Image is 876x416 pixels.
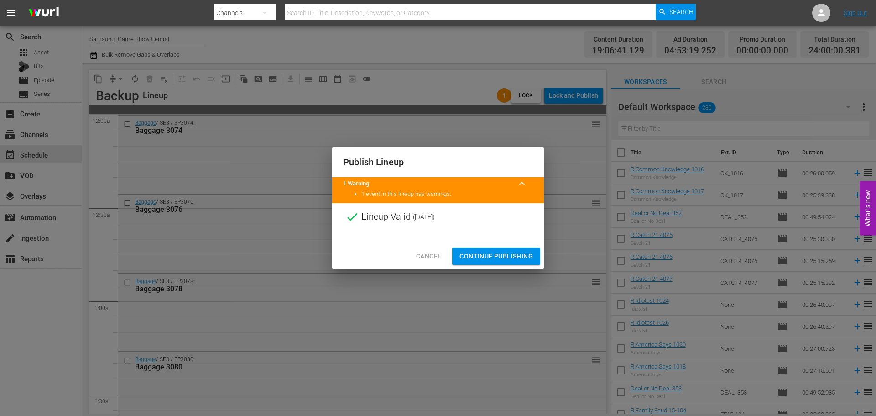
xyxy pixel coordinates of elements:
[361,190,533,199] li: 1 event in this lineup has warnings.
[511,173,533,195] button: keyboard_arrow_up
[459,251,533,262] span: Continue Publishing
[844,9,867,16] a: Sign Out
[860,181,876,235] button: Open Feedback Widget
[22,2,66,24] img: ans4CAIJ8jUAAAAAAAAAAAAAAAAAAAAAAAAgQb4GAAAAAAAAAAAAAAAAAAAAAAAAJMjXAAAAAAAAAAAAAAAAAAAAAAAAgAT5G...
[516,178,527,189] span: keyboard_arrow_up
[343,155,533,169] h2: Publish Lineup
[409,248,448,265] button: Cancel
[669,4,693,20] span: Search
[343,179,511,188] title: 1 Warning
[452,248,540,265] button: Continue Publishing
[413,210,435,224] span: ( [DATE] )
[332,203,544,231] div: Lineup Valid
[416,251,441,262] span: Cancel
[5,7,16,18] span: menu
